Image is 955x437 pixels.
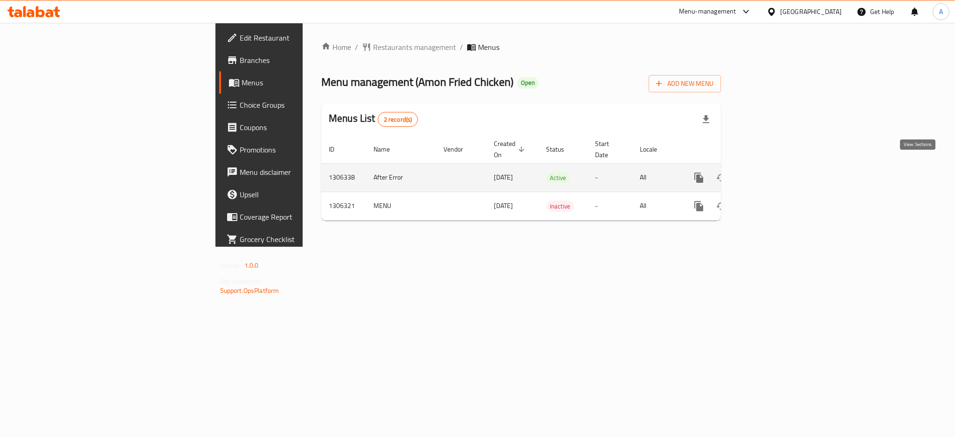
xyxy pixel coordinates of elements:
span: [DATE] [494,171,513,183]
td: - [588,192,632,220]
span: Name [374,144,402,155]
div: Menu-management [679,6,736,17]
span: ID [329,144,346,155]
span: Menu disclaimer [240,166,367,178]
a: Branches [219,49,375,71]
span: Inactive [546,201,574,212]
div: Total records count [378,112,418,127]
td: MENU [366,192,436,220]
span: Active [546,173,570,183]
a: Menu disclaimer [219,161,375,183]
span: Choice Groups [240,99,367,111]
button: more [688,166,710,189]
td: After Error [366,163,436,192]
span: Add New Menu [656,78,713,90]
span: Branches [240,55,367,66]
div: [GEOGRAPHIC_DATA] [780,7,842,17]
li: / [460,42,463,53]
span: Locale [640,144,669,155]
span: 2 record(s) [378,115,418,124]
td: - [588,163,632,192]
span: Restaurants management [373,42,456,53]
span: Coupons [240,122,367,133]
span: Edit Restaurant [240,32,367,43]
span: Created On [494,138,527,160]
span: [DATE] [494,200,513,212]
div: Open [517,77,539,89]
span: Promotions [240,144,367,155]
a: Grocery Checklist [219,228,375,250]
span: Menu management ( Amon Fried Chicken ) [321,71,513,92]
td: All [632,192,680,220]
td: All [632,163,680,192]
a: Restaurants management [362,42,456,53]
table: enhanced table [321,135,785,221]
a: Coverage Report [219,206,375,228]
span: Start Date [595,138,621,160]
a: Upsell [219,183,375,206]
span: Open [517,79,539,87]
span: Vendor [443,144,475,155]
a: Edit Restaurant [219,27,375,49]
span: Menus [242,77,367,88]
span: Menus [478,42,499,53]
a: Coupons [219,116,375,139]
a: Promotions [219,139,375,161]
th: Actions [680,135,785,164]
div: Active [546,172,570,183]
a: Support.OpsPlatform [220,284,279,297]
span: Get support on: [220,275,263,287]
span: Status [546,144,576,155]
a: Choice Groups [219,94,375,116]
span: Upsell [240,189,367,200]
nav: breadcrumb [321,42,721,53]
button: Change Status [710,195,733,217]
div: Export file [695,108,717,131]
button: Add New Menu [649,75,721,92]
h2: Menus List [329,111,418,127]
span: Version: [220,259,243,271]
span: A [939,7,943,17]
a: Menus [219,71,375,94]
span: Coverage Report [240,211,367,222]
button: more [688,195,710,217]
span: 1.0.0 [244,259,259,271]
span: Grocery Checklist [240,234,367,245]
